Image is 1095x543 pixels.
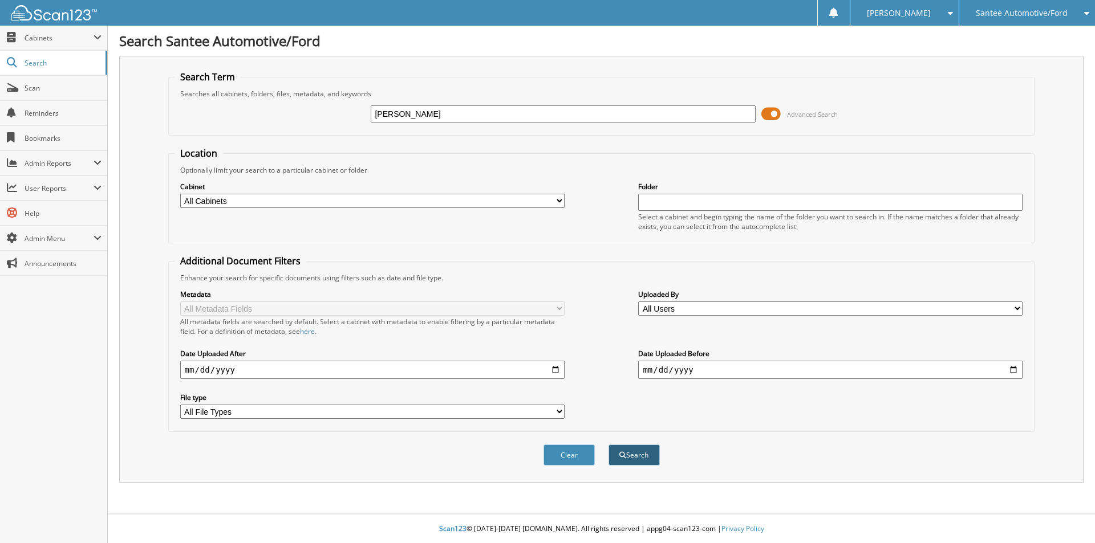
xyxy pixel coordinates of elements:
[175,89,1029,99] div: Searches all cabinets, folders, files, metadata, and keywords
[638,349,1023,358] label: Date Uploaded Before
[180,349,565,358] label: Date Uploaded After
[180,393,565,402] label: File type
[25,234,94,243] span: Admin Menu
[180,182,565,191] label: Cabinet
[175,273,1029,283] div: Enhance your search for specific documents using filters such as date and file type.
[439,524,467,533] span: Scan123
[721,524,764,533] a: Privacy Policy
[175,147,223,160] legend: Location
[180,361,565,379] input: start
[25,133,102,143] span: Bookmarks
[638,182,1023,191] label: Folder
[108,515,1095,543] div: © [DATE]-[DATE] [DOMAIN_NAME]. All rights reserved | appg04-scan123-com |
[25,183,94,193] span: User Reports
[609,444,660,466] button: Search
[25,33,94,43] span: Cabinets
[25,259,102,268] span: Announcements
[544,444,595,466] button: Clear
[867,10,931,17] span: [PERSON_NAME]
[976,10,1068,17] span: Santee Automotive/Ford
[25,158,94,168] span: Admin Reports
[1038,488,1095,543] iframe: Chat Widget
[180,317,565,336] div: All metadata fields are searched by default. Select a cabinet with metadata to enable filtering b...
[175,165,1029,175] div: Optionally limit your search to a particular cabinet or folder
[11,5,97,21] img: scan123-logo-white.svg
[25,108,102,118] span: Reminders
[175,255,306,267] legend: Additional Document Filters
[300,326,315,336] a: here
[638,212,1023,231] div: Select a cabinet and begin typing the name of the folder you want to search in. If the name match...
[638,361,1023,379] input: end
[25,209,102,218] span: Help
[25,58,100,68] span: Search
[175,71,241,83] legend: Search Term
[180,289,565,299] label: Metadata
[638,289,1023,299] label: Uploaded By
[119,31,1084,50] h1: Search Santee Automotive/Ford
[787,110,838,119] span: Advanced Search
[25,83,102,93] span: Scan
